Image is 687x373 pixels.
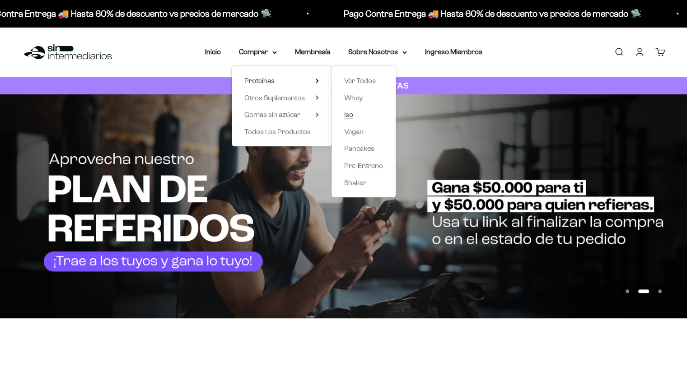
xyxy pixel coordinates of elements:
[244,92,319,104] summary: Otros Suplementos
[348,46,407,58] summary: Sobre Nosotros
[344,160,383,172] a: Pre-Entreno
[344,109,383,121] a: Iso
[344,126,383,138] a: Vegan
[244,128,311,135] span: Todos Los Productos
[344,145,374,152] span: Pancakes
[344,179,366,186] span: Shaker
[340,6,638,21] p: Pago Contra Entrega 🚚 Hasta 60% de descuento vs precios de mercado 🛸
[244,77,275,84] span: Proteínas
[295,48,330,56] a: Membresía
[344,111,353,118] span: Iso
[344,94,363,102] span: Whey
[344,75,383,87] a: Ver Todos
[344,92,383,104] a: Whey
[344,128,364,135] span: Vegan
[244,109,319,121] summary: Gomas sin azúcar
[344,143,383,154] a: Pancakes
[244,94,305,102] span: Otros Suplementos
[244,126,319,138] a: Todos Los Productos
[244,111,300,118] span: Gomas sin azúcar
[244,75,319,87] summary: Proteínas
[344,162,383,169] span: Pre-Entreno
[344,77,376,84] span: Ver Todos
[239,46,277,58] summary: Comprar
[344,177,383,189] a: Shaker
[205,48,221,56] a: Inicio
[425,48,482,56] a: Ingreso Miembros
